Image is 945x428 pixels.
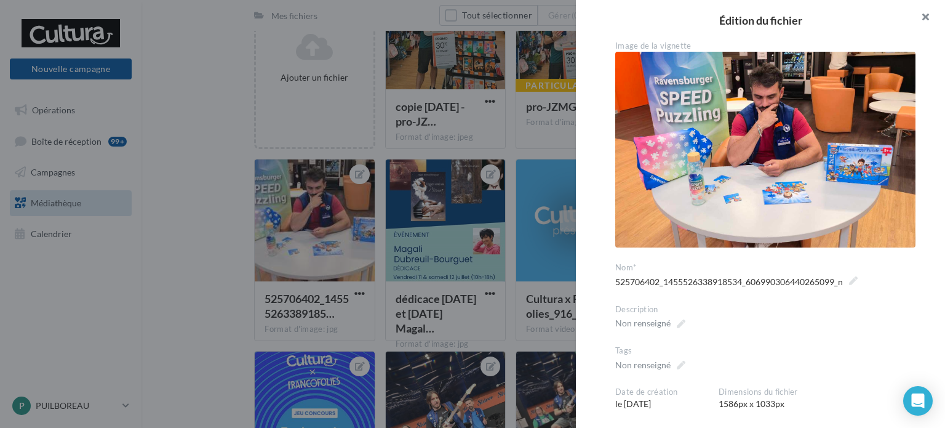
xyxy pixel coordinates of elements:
div: Dimensions du fichier [719,387,915,398]
div: Description [615,304,915,315]
div: Tags [615,345,915,357]
span: 525706402_1455526338918534_606990306440265099_n [615,273,858,291]
img: 525706402_1455526338918534_606990306440265099_n [615,52,915,248]
div: Image de la vignette [615,41,915,52]
div: 1586px x 1033px [719,387,925,410]
span: Non renseigné [615,315,685,332]
div: le [DATE] [615,387,719,410]
div: Date de création [615,387,709,398]
div: Open Intercom Messenger [903,386,933,416]
div: Non renseigné [615,359,671,371]
h2: Édition du fichier [596,15,925,26]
